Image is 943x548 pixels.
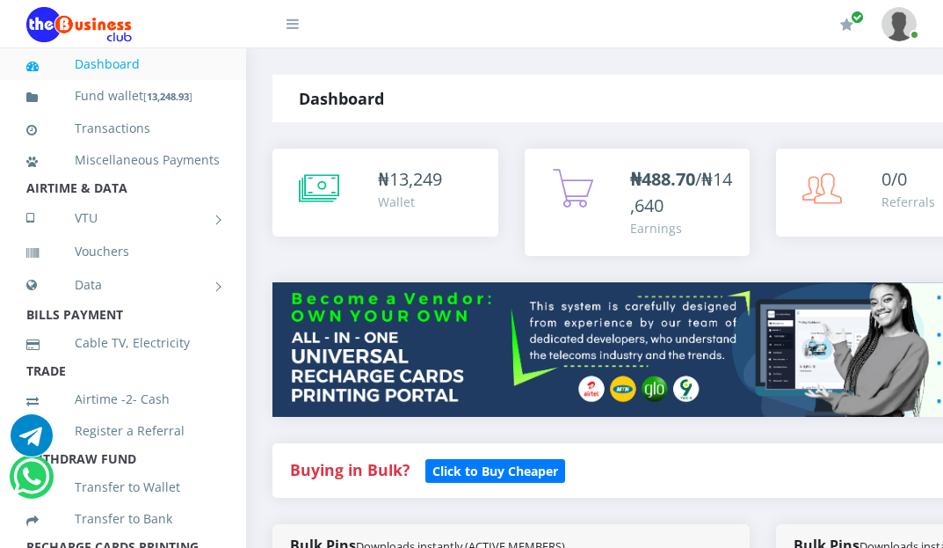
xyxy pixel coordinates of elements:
a: Transfer to Wallet [26,467,220,508]
a: ₦488.70/₦14,640 Earnings [525,149,751,256]
span: /₦14,640 [630,167,732,217]
a: Chat for support [11,427,53,457]
a: Click to Buy Cheaper [425,459,565,480]
a: VTU [26,196,220,240]
strong: Buying in Bulk? [290,459,410,480]
b: Click to Buy Cheaper [432,463,558,479]
a: Fund wallet[13,248.93] [26,76,220,117]
div: Earnings [630,219,733,237]
span: 0/0 [881,167,907,191]
a: Chat for support [13,469,49,498]
a: Register a Referral [26,411,220,451]
a: Transfer to Bank [26,499,220,539]
i: Renew/Upgrade Subscription [840,18,853,32]
a: Transactions [26,108,220,149]
strong: Dashboard [299,88,384,109]
div: ₦ [378,166,442,193]
a: Data [26,263,220,307]
a: Miscellaneous Payments [26,140,220,180]
span: Renew/Upgrade Subscription [851,11,864,24]
a: Vouchers [26,231,220,272]
b: ₦488.70 [630,167,695,191]
a: Airtime -2- Cash [26,379,220,420]
div: Referrals [881,193,935,211]
img: User [881,7,917,41]
a: Cable TV, Electricity [26,323,220,363]
small: [ ] [143,90,192,103]
b: 13,248.93 [147,90,189,103]
span: 13,249 [389,167,442,191]
a: ₦13,249 Wallet [272,149,498,237]
img: Logo [26,7,132,42]
a: Dashboard [26,44,220,84]
div: Wallet [378,193,442,211]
